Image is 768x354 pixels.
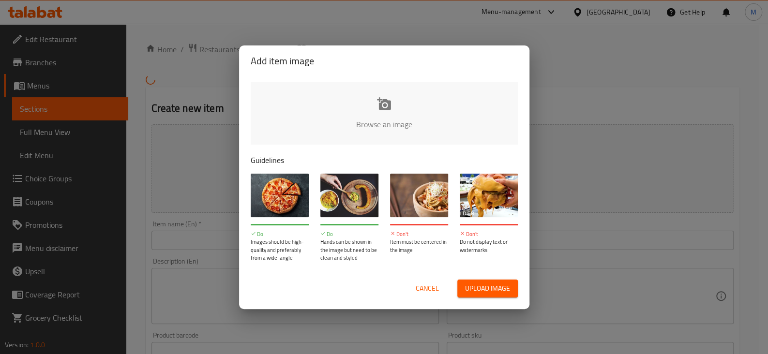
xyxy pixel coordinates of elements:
img: guide-img-4@3x.jpg [460,174,518,217]
button: Upload image [457,280,518,297]
img: guide-img-2@3x.jpg [320,174,378,217]
p: Don't [460,230,518,238]
p: Guidelines [251,154,518,166]
button: Cancel [412,280,443,297]
p: Do [251,230,309,238]
p: Do [320,230,378,238]
p: Hands can be shown in the image but need to be clean and styled [320,238,378,262]
img: guide-img-3@3x.jpg [390,174,448,217]
p: Don't [390,230,448,238]
span: Cancel [416,282,439,295]
p: Do not display text or watermarks [460,238,518,254]
p: Images should be high-quality and preferably from a wide-angle [251,238,309,262]
span: Upload image [465,282,510,295]
h2: Add item image [251,53,518,69]
img: guide-img-1@3x.jpg [251,174,309,217]
p: Item must be centered in the image [390,238,448,254]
